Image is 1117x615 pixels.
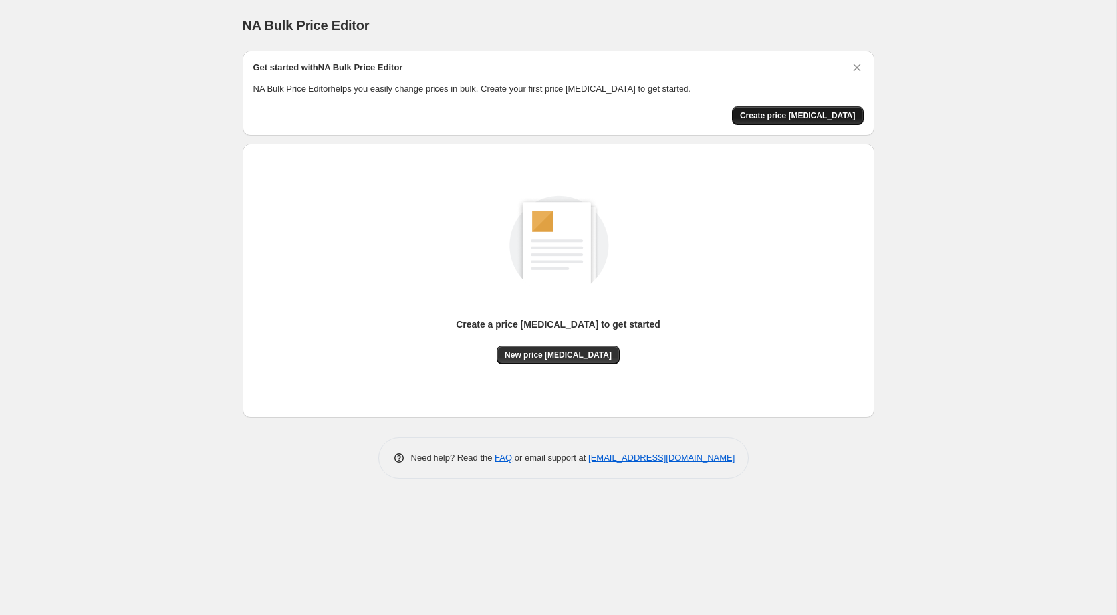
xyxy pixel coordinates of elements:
span: or email support at [512,453,588,463]
span: NA Bulk Price Editor [243,18,370,33]
p: Create a price [MEDICAL_DATA] to get started [456,318,660,331]
span: Create price [MEDICAL_DATA] [740,110,856,121]
h2: Get started with NA Bulk Price Editor [253,61,403,74]
a: [EMAIL_ADDRESS][DOMAIN_NAME] [588,453,735,463]
span: Need help? Read the [411,453,495,463]
span: New price [MEDICAL_DATA] [505,350,612,360]
a: FAQ [495,453,512,463]
button: Create price change job [732,106,864,125]
button: Dismiss card [850,61,864,74]
button: New price [MEDICAL_DATA] [497,346,620,364]
p: NA Bulk Price Editor helps you easily change prices in bulk. Create your first price [MEDICAL_DAT... [253,82,864,96]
